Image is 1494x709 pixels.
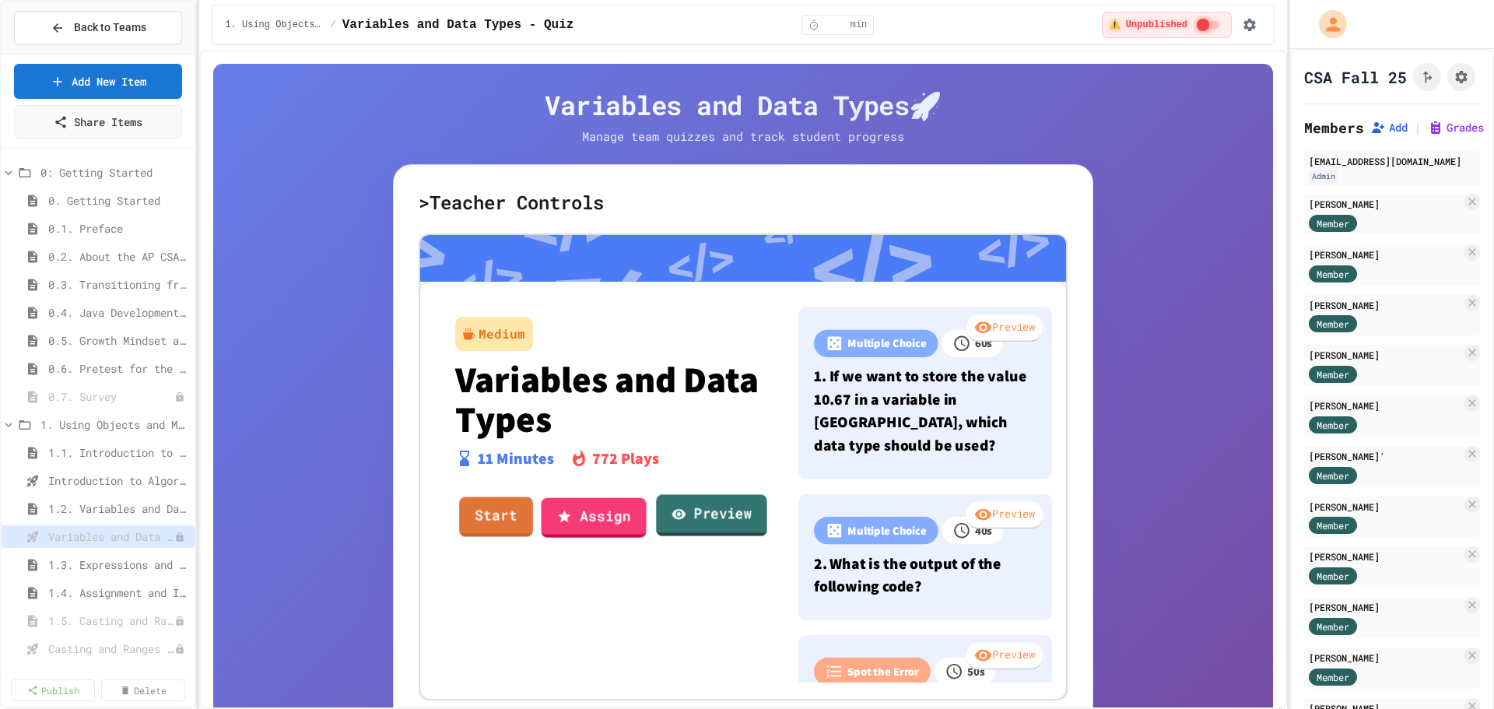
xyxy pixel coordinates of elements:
a: Publish [11,679,95,701]
h2: Members [1304,117,1364,139]
div: [PERSON_NAME] [1309,197,1461,211]
div: Unpublished [174,391,185,402]
p: 50 s [967,662,985,679]
div: Unpublished [174,532,185,542]
span: 0. Getting Started [48,192,188,209]
span: Introduction to Algorithms, Programming, and Compilers [48,472,188,489]
p: 772 Plays [592,447,659,470]
span: Variables and Data Types - Quiz [48,528,174,545]
a: Delete [101,679,185,701]
span: Member [1317,216,1349,230]
div: Preview [966,314,1043,342]
span: Variables and Data Types - Quiz [342,16,574,34]
button: Grades [1428,120,1484,135]
span: min [850,19,868,31]
span: 0.1. Preface [48,220,188,237]
div: ⚠️ Students cannot see this content! Click the toggle to publish it and make it visible to your c... [1102,12,1232,38]
span: Member [1317,518,1349,532]
p: 11 Minutes [478,447,554,470]
div: Medium [479,325,525,343]
span: 1. Using Objects and Methods [225,19,324,31]
a: Share Items [14,105,182,139]
span: Member [1317,569,1349,583]
p: Multiple Choice [847,521,927,539]
a: Add New Item [14,64,182,99]
p: 60 s [975,335,993,352]
a: Preview [657,495,767,537]
div: Preview [966,642,1043,670]
button: Assignment Settings [1447,63,1475,91]
div: [EMAIL_ADDRESS][DOMAIN_NAME] [1309,154,1475,168]
div: [PERSON_NAME] [1309,600,1461,614]
div: [PERSON_NAME] [1309,398,1461,412]
p: 40 s [975,521,993,539]
div: [PERSON_NAME]' [1309,449,1461,463]
span: 0.4. Java Development Environments [48,304,188,321]
span: 0.2. About the AP CSA Exam [48,248,188,265]
p: 1. If we want to store the value 10.67 in a variable in [GEOGRAPHIC_DATA], which data type should... [814,365,1036,457]
span: 0: Getting Started [40,164,188,181]
span: 1.4. Assignment and Input [48,584,188,601]
p: Spot the Error [847,662,919,679]
span: ⚠️ Unpublished [1109,19,1187,31]
button: Back to Teams [14,11,182,44]
a: Assign [542,498,647,538]
span: Member [1317,670,1349,684]
div: [PERSON_NAME] [1309,247,1461,261]
span: 1.3. Expressions and Output [New] [48,556,188,573]
div: Unpublished [174,644,185,655]
div: [PERSON_NAME] [1309,500,1461,514]
span: Back to Teams [74,19,146,36]
h4: Variables and Data Types 🚀 [393,89,1093,121]
span: Casting and Ranges of variables - Quiz [48,641,174,657]
h5: > Teacher Controls [419,190,1068,215]
div: [PERSON_NAME] [1309,298,1461,312]
span: Member [1317,317,1349,331]
a: Start [459,497,533,537]
span: 0.6. Pretest for the AP CSA Exam [48,360,188,377]
div: [PERSON_NAME] [1309,651,1461,665]
span: 0.7. Survey [48,388,174,405]
span: | [1414,118,1422,137]
div: My Account [1303,6,1351,42]
div: Admin [1309,170,1338,183]
span: Member [1317,619,1349,634]
span: Member [1317,267,1349,281]
div: Unpublished [174,616,185,627]
span: 0.5. Growth Mindset and Pair Programming [48,332,188,349]
span: Member [1317,418,1349,432]
span: 1. Using Objects and Methods [40,416,188,433]
span: / [331,19,336,31]
button: Click to see fork details [1413,63,1441,91]
button: Add [1370,120,1408,135]
p: Variables and Data Types [455,359,770,439]
span: 0.3. Transitioning from AP CSP to AP CSA [48,276,188,293]
span: Member [1317,469,1349,483]
p: 2. What is the output of the following code? [814,552,1036,598]
p: Multiple Choice [847,335,927,352]
span: Member [1317,367,1349,381]
div: [PERSON_NAME] [1309,549,1461,563]
span: 1.5. Casting and Ranges of Values [48,612,174,629]
h1: CSA Fall 25 [1304,66,1407,88]
p: Manage team quizzes and track student progress [568,128,918,146]
div: Preview [966,501,1043,529]
span: 1.2. Variables and Data Types [48,500,188,517]
span: 1.1. Introduction to Algorithms, Programming, and Compilers [48,444,188,461]
div: [PERSON_NAME] [1309,348,1461,362]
